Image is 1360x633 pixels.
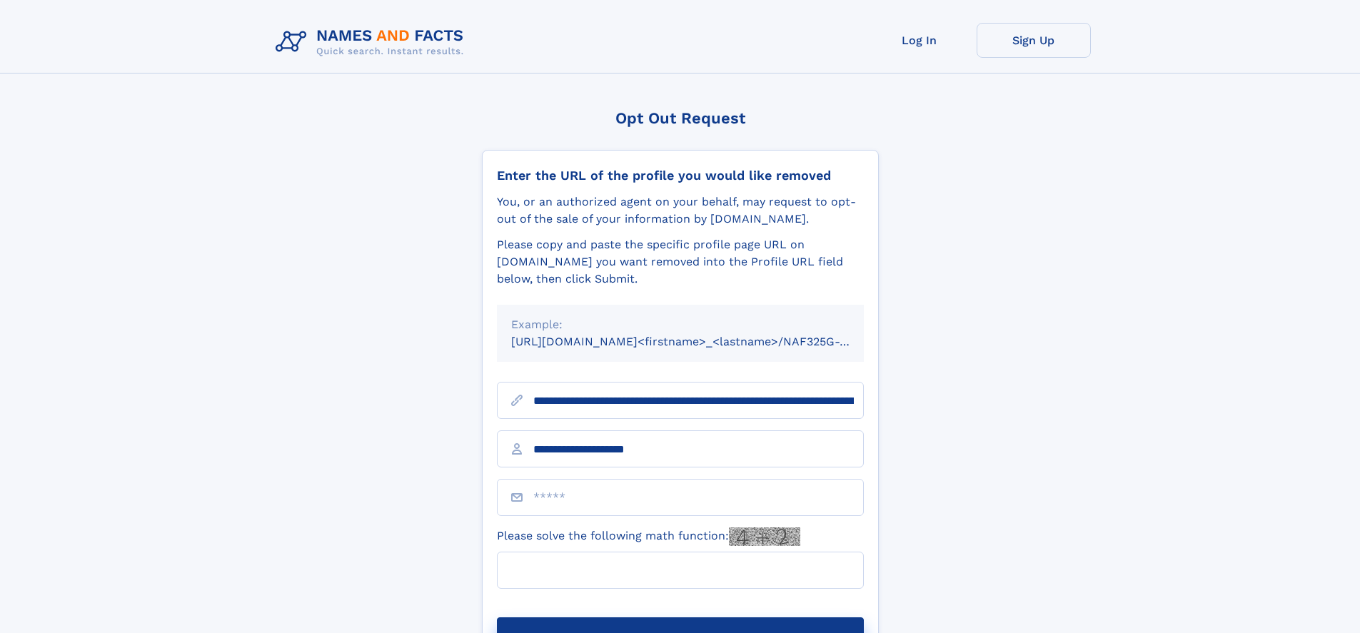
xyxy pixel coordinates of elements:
[977,23,1091,58] a: Sign Up
[862,23,977,58] a: Log In
[497,236,864,288] div: Please copy and paste the specific profile page URL on [DOMAIN_NAME] you want removed into the Pr...
[497,527,800,546] label: Please solve the following math function:
[270,23,475,61] img: Logo Names and Facts
[482,109,879,127] div: Opt Out Request
[511,335,891,348] small: [URL][DOMAIN_NAME]<firstname>_<lastname>/NAF325G-xxxxxxxx
[511,316,850,333] div: Example:
[497,168,864,183] div: Enter the URL of the profile you would like removed
[497,193,864,228] div: You, or an authorized agent on your behalf, may request to opt-out of the sale of your informatio...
